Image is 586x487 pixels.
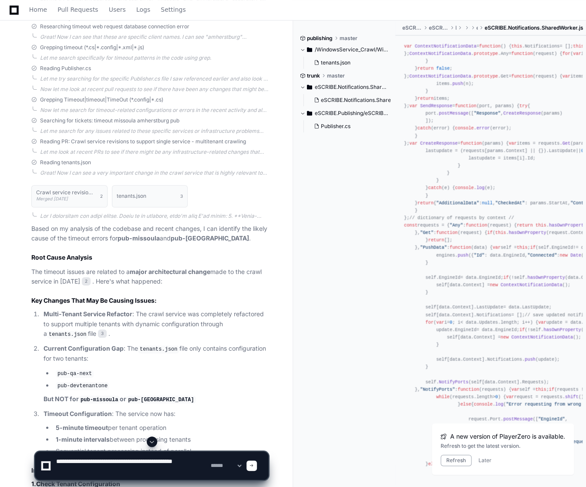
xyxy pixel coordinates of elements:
[420,141,458,146] span: CreateResponse
[310,120,384,132] button: Publisher.cs
[44,344,268,364] p: : The file only contains configuration for two tenants:
[315,46,389,53] span: /WindowsService_Crawl/WindowsServiceCS
[479,103,512,108] span: port, params
[581,148,584,153] span: 0
[40,86,268,93] div: Now let me look at recent pull requests to see if there have been any changes that might be causi...
[535,223,546,228] span: this
[415,44,477,49] span: ContextNotificationData
[136,7,150,12] span: Logs
[538,320,546,325] span: var
[420,103,452,108] span: SendResponse
[503,111,541,116] span: CreateResponse
[549,200,568,206] span: StartAt
[130,268,210,275] strong: major architectural change
[498,379,517,385] span: Context
[455,185,474,190] span: console
[327,72,345,79] span: master
[409,51,471,56] span: ContextNotificationData
[429,24,448,31] span: eSCRIBE.Notifications.SharePoint
[463,357,482,362] span: Context
[487,230,492,235] span: if
[44,309,268,339] p: : The crawl service was completely refactored to support multiple tenants with dynamic configurat...
[455,103,476,108] span: function
[40,169,268,176] div: Great! Now I can see a very important change in the crawl service that is highly relevant to the ...
[428,185,441,190] span: catch
[525,357,535,362] span: push
[469,24,469,31] span: Scripts
[562,141,570,146] span: Get
[559,253,567,258] span: new
[418,125,431,131] span: catch
[109,7,126,12] span: Users
[517,245,528,250] span: this
[53,423,268,433] li: per tenant operation
[501,320,517,325] span: length
[404,44,412,49] span: var
[402,24,422,31] span: eSCRIBE.Notifications.SharePoint
[420,230,434,235] span: "Get"
[307,72,320,79] span: trunk
[47,331,88,338] code: tenants.json
[409,103,417,108] span: var
[31,253,268,262] h2: Root Cause Analysis
[476,24,478,31] span: eSCRIBE
[40,54,268,61] div: Let me search specifically for timeout patterns in the code using grep.
[436,200,479,206] span: "AdditionalData"
[506,394,514,399] span: var
[161,7,185,12] span: Settings
[522,379,543,385] span: Requests
[441,455,471,466] button: Refresh
[425,320,433,325] span: for
[40,117,179,124] span: Searching for tickets: timeout missoula amherstburg pub
[479,275,501,280] span: EngineId
[474,335,492,340] span: Context
[509,141,516,146] span: var
[44,310,132,318] strong: Multi-Tenant Service Refactor
[511,335,573,340] span: ContextNotificationData
[409,141,417,146] span: var
[535,387,546,392] span: this
[482,387,503,392] span: requests
[418,200,434,206] span: return
[511,44,522,49] span: this
[98,329,107,338] span: 3
[126,396,195,403] code: pub-[GEOGRAPHIC_DATA]
[460,141,482,146] span: function
[487,357,522,362] span: Notifications
[501,51,509,56] span: Any
[31,224,268,244] p: Based on my analysis of the codebase and recent changes, I can identify the likely cause of the t...
[506,148,525,153] span: Context
[307,35,333,42] span: publishing
[428,237,444,243] span: return
[321,59,350,66] span: tenants.json
[171,234,249,242] strong: pub-[GEOGRAPHIC_DATA]
[44,395,196,402] strong: But NOT for or
[56,370,94,378] code: pub-qa-next
[490,223,509,228] span: request
[543,327,581,332] span: hasOwnProperty
[519,103,527,108] span: try
[476,312,511,318] span: Notifications
[478,457,492,464] button: Later
[441,443,565,450] div: Refresh to get the latest version.
[40,107,268,114] div: Now let me search for timeout-related configurations or errors in the recent activity and also se...
[525,44,559,49] span: Notifications
[511,387,519,392] span: var
[310,94,391,106] button: eSCRIBE.Notifications.SharedWorker.js
[535,74,554,79] span: request
[476,125,490,131] span: error
[307,44,312,55] svg: Directory
[112,185,188,207] button: tenants.json3
[482,200,493,206] span: null
[458,253,468,258] span: push
[474,111,501,116] span: "Response"
[527,275,565,280] span: hasOwnProperty
[321,123,350,130] span: Publisher.cs
[490,282,498,287] span: new
[117,193,146,199] h1: tenants.json
[420,245,447,250] span: "PushData"
[474,51,498,56] span: prototype
[511,74,532,79] span: function
[36,196,68,201] span: Merged [DATE]
[40,159,91,166] span: Reading tenants.json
